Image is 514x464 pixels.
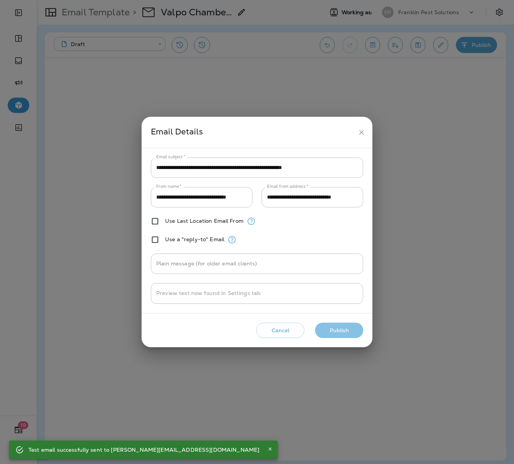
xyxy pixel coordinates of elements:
div: Email Details [151,125,354,139]
button: Cancel [256,323,304,338]
label: Use a "reply-to" Email [165,236,224,242]
label: Use Last Location Email From [165,218,244,224]
label: Email from address [267,184,308,189]
div: Test email successfully sent to [PERSON_NAME][EMAIL_ADDRESS][DOMAIN_NAME] [28,443,259,457]
button: Close [265,444,275,454]
button: Publish [315,323,363,338]
label: From name [156,184,182,189]
label: Email subject [156,154,185,160]
button: close [354,125,369,139]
